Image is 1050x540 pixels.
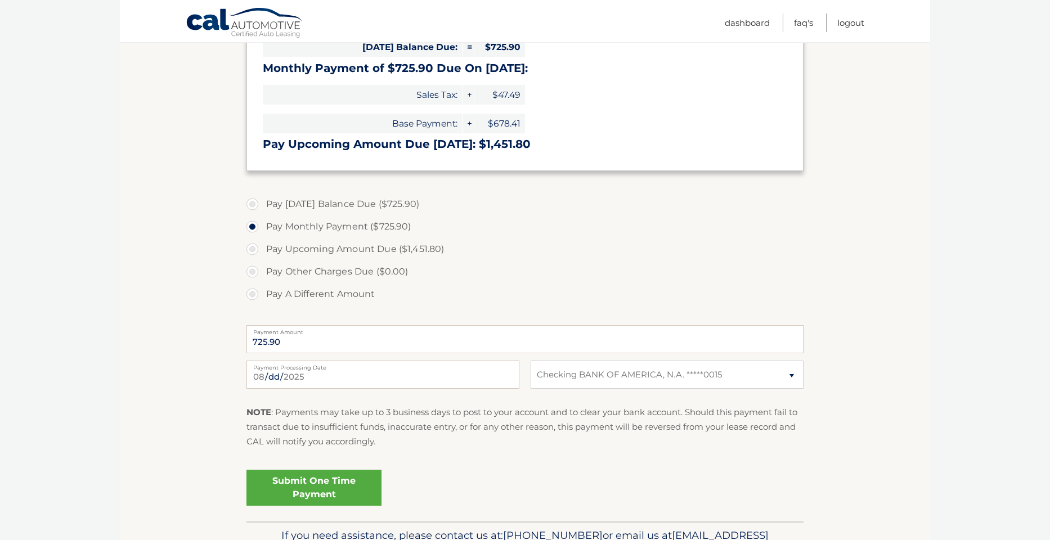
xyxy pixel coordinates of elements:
[463,114,474,133] span: +
[246,215,804,238] label: Pay Monthly Payment ($725.90)
[263,37,462,57] span: [DATE] Balance Due:
[246,470,382,506] a: Submit One Time Payment
[463,85,474,105] span: +
[246,361,519,389] input: Payment Date
[246,238,804,260] label: Pay Upcoming Amount Due ($1,451.80)
[474,85,525,105] span: $47.49
[463,37,474,57] span: =
[474,114,525,133] span: $678.41
[837,13,864,32] a: Logout
[263,137,787,151] h3: Pay Upcoming Amount Due [DATE]: $1,451.80
[246,407,271,417] strong: NOTE
[263,85,462,105] span: Sales Tax:
[263,61,787,75] h3: Monthly Payment of $725.90 Due On [DATE]:
[246,260,804,283] label: Pay Other Charges Due ($0.00)
[725,13,770,32] a: Dashboard
[246,405,804,449] p: : Payments may take up to 3 business days to post to your account and to clear your bank account....
[186,7,304,40] a: Cal Automotive
[246,361,519,370] label: Payment Processing Date
[794,13,813,32] a: FAQ's
[246,325,804,353] input: Payment Amount
[263,114,462,133] span: Base Payment:
[474,37,525,57] span: $725.90
[246,283,804,305] label: Pay A Different Amount
[246,193,804,215] label: Pay [DATE] Balance Due ($725.90)
[246,325,804,334] label: Payment Amount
